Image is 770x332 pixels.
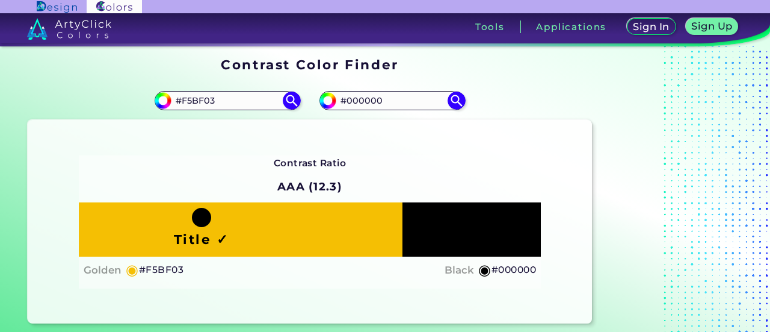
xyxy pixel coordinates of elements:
h1: Title ✓ [174,230,229,248]
img: icon search [448,92,466,110]
h5: Sign In [633,22,670,32]
a: Sign Up [685,18,739,36]
h4: Golden [84,262,122,279]
strong: Contrast Ratio [274,157,346,169]
iframe: Advertisement [597,53,747,329]
h5: ◉ [478,263,491,277]
h5: Sign Up [691,21,733,31]
img: logo_artyclick_colors_white.svg [27,18,112,40]
h3: Tools [475,22,505,31]
input: type color 1.. [171,92,283,108]
h5: ◉ [126,263,139,277]
h1: Contrast Color Finder [221,55,398,74]
input: type color 2.. [336,92,448,108]
a: Sign In [626,18,676,36]
h5: #000000 [491,262,536,278]
img: icon search [283,92,301,110]
h3: Applications [536,22,606,31]
h5: #F5BF03 [139,262,183,278]
h4: Black [445,262,474,279]
img: ArtyClick Design logo [37,1,77,13]
h4: Text ✓ [413,221,446,239]
h2: AAA (12.3) [272,174,348,200]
